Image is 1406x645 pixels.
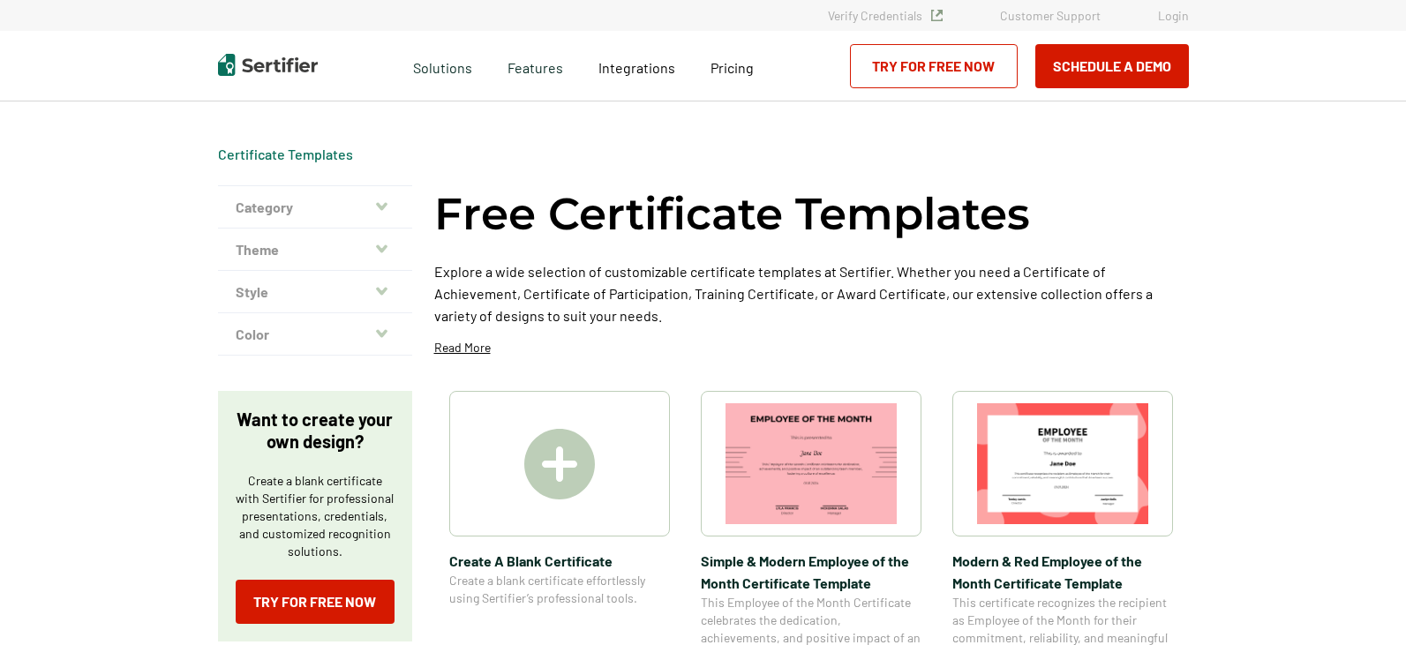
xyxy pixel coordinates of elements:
button: Theme [218,229,412,271]
div: Breadcrumb [218,146,353,163]
span: Features [508,55,563,77]
span: Modern & Red Employee of the Month Certificate Template [952,550,1173,594]
span: Integrations [598,59,675,76]
button: Style [218,271,412,313]
p: Read More [434,339,491,356]
p: Create a blank certificate with Sertifier for professional presentations, credentials, and custom... [236,472,395,560]
a: Try for Free Now [236,580,395,624]
img: Sertifier | Digital Credentialing Platform [218,54,318,76]
h1: Free Certificate Templates [434,185,1030,243]
p: Explore a wide selection of customizable certificate templates at Sertifier. Whether you need a C... [434,260,1189,326]
a: Customer Support [1000,8,1101,23]
span: Solutions [413,55,472,77]
a: Certificate Templates [218,146,353,162]
span: Create a blank certificate effortlessly using Sertifier’s professional tools. [449,572,670,607]
a: Login [1158,8,1189,23]
img: Modern & Red Employee of the Month Certificate Template [977,403,1148,524]
a: Pricing [711,55,754,77]
img: Create A Blank Certificate [524,429,595,499]
img: Simple & Modern Employee of the Month Certificate Template [726,403,897,524]
img: Verified [931,10,943,21]
p: Want to create your own design? [236,409,395,453]
button: Category [218,186,412,229]
span: Create A Blank Certificate [449,550,670,572]
button: Color [218,313,412,356]
a: Verify Credentials [828,8,943,23]
span: Certificate Templates [218,146,353,163]
span: Pricing [711,59,754,76]
span: Simple & Modern Employee of the Month Certificate Template [701,550,921,594]
a: Integrations [598,55,675,77]
a: Try for Free Now [850,44,1018,88]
